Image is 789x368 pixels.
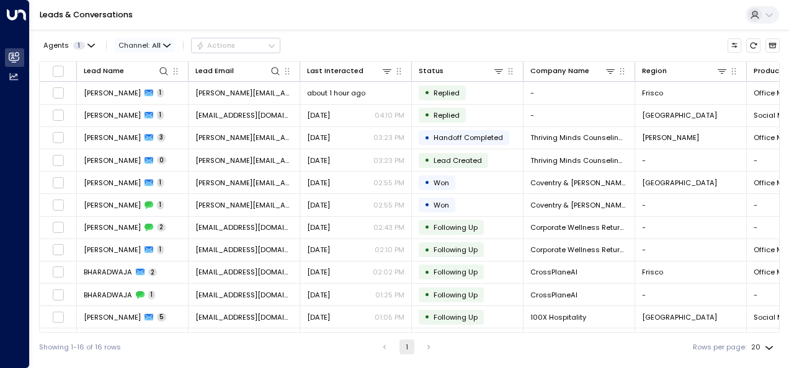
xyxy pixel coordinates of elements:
div: • [424,129,430,146]
div: Button group with a nested menu [191,38,280,53]
span: Following Up [434,222,478,232]
p: 02:10 PM [375,245,404,255]
div: Last Interacted [307,65,393,77]
span: Anna Turney [84,88,141,98]
span: BHARADWAJA [84,267,132,277]
button: Actions [191,38,280,53]
button: Channel:All [115,38,175,52]
span: Dallas [642,110,717,120]
div: Company Name [530,65,589,77]
span: Coventry & Gattis A/C [530,178,628,188]
p: 02:43 PM [373,222,404,232]
span: Following Up [434,312,478,322]
span: Frisco [642,267,663,277]
td: - [635,149,747,171]
span: 2 [157,223,166,232]
div: Lead Name [84,65,169,77]
div: 20 [751,340,776,355]
span: chris.wellborn@coventryandgattis.com [195,200,293,210]
p: 02:55 PM [373,178,404,188]
span: Toggle select row [52,177,65,189]
span: Agents [43,42,69,49]
p: 04:10 PM [375,110,404,120]
div: Company Name [530,65,616,77]
span: Yesterday [307,133,330,142]
span: Yesterday [307,156,330,165]
span: Yesterday [307,110,330,120]
span: North Richland Hills [642,178,717,188]
div: • [424,196,430,213]
span: Toggle select row [52,311,65,323]
p: 01:25 PM [375,290,404,300]
td: - [635,194,747,216]
span: 100X Hospitality [530,312,586,322]
span: cheruvubh@gmail.com [195,290,293,300]
span: cheruvubh@gmail.com [195,267,293,277]
span: Following Up [434,245,478,255]
div: Showing 1-16 of 16 rows [39,342,121,353]
p: 03:23 PM [373,133,404,142]
span: Won [434,178,449,188]
p: 01:05 PM [375,312,404,322]
td: - [524,82,635,103]
button: Customize [728,38,742,53]
label: Rows per page: [693,342,746,353]
span: unifiedwellness01@gmail.com [195,222,293,232]
span: Toggle select row [52,199,65,211]
div: Lead Email [195,65,281,77]
span: Corporate Wellness Returns/Unified Wellness [530,245,628,255]
span: Yesterday [307,245,330,255]
span: 1 [157,89,164,97]
span: Following Up [434,290,478,300]
div: • [424,174,430,191]
span: Following Up [434,267,478,277]
span: tara@thrivingmindscounseling.net [195,156,293,165]
span: Lead Created [434,156,482,165]
span: about 1 hour ago [307,88,365,98]
div: Region [642,65,728,77]
span: Replied [434,88,460,98]
td: - [635,239,747,261]
span: scottsharrer10@gmail.com [195,312,293,322]
div: • [424,286,430,303]
div: Product [754,65,783,77]
span: Allen [642,133,699,142]
span: Oct 06, 2025 [307,290,330,300]
div: Lead Name [84,65,124,77]
span: 1 [157,178,164,187]
span: Flower Mound [642,312,717,322]
div: • [424,309,430,325]
span: Chris Wellborn [84,200,141,210]
button: Agents1 [39,38,98,52]
span: Scott Sharrer [84,312,141,322]
div: • [424,107,430,123]
span: Yesterday [307,222,330,232]
span: Chris Hornbuckle [84,110,141,120]
span: 5 [157,313,166,322]
td: - [635,284,747,305]
span: Toggle select row [52,131,65,144]
div: Region [642,65,667,77]
span: Replied [434,110,460,120]
div: • [424,219,430,235]
span: 1 [73,42,85,50]
span: Toggle select row [52,243,65,256]
span: chris.wellborn@coventryandgattis.com [195,178,293,188]
div: • [424,84,430,101]
span: Freddy Sotelo [84,222,141,232]
td: - [635,217,747,239]
span: Toggle select row [52,154,65,167]
div: • [424,242,430,258]
a: Leads & Conversations [40,9,133,20]
span: chrishornbuckle@mac.com [195,110,293,120]
div: Lead Email [195,65,234,77]
span: Thriving Minds Counseling PLLC [530,156,628,165]
span: CrossPlaneAI [530,290,577,300]
div: Status [419,65,504,77]
span: 1 [157,111,164,120]
span: Channel: [115,38,175,52]
span: tara@thrivingmindscounseling.net [195,133,293,142]
span: 1 [157,201,164,209]
div: • [424,331,430,348]
span: Handoff Completed [434,133,503,142]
